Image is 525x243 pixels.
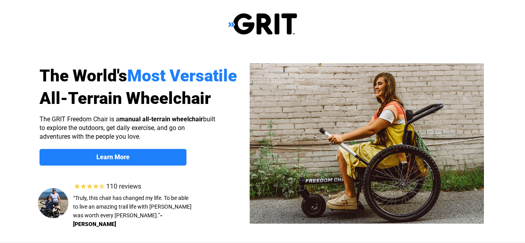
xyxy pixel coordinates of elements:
span: The World's [40,66,127,85]
strong: Learn More [96,153,130,161]
a: Learn More [40,149,186,166]
span: All-Terrain Wheelchair [40,89,211,108]
span: “Truly, this chair has changed my life. To be able to live an amazing trail life with [PERSON_NAM... [73,195,192,219]
span: The GRIT Freedom Chair is a built to explore the outdoors, get daily exercise, and go on adventur... [40,115,215,140]
span: Most Versatile [127,66,237,85]
strong: manual all-terrain wheelchair [119,115,203,123]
